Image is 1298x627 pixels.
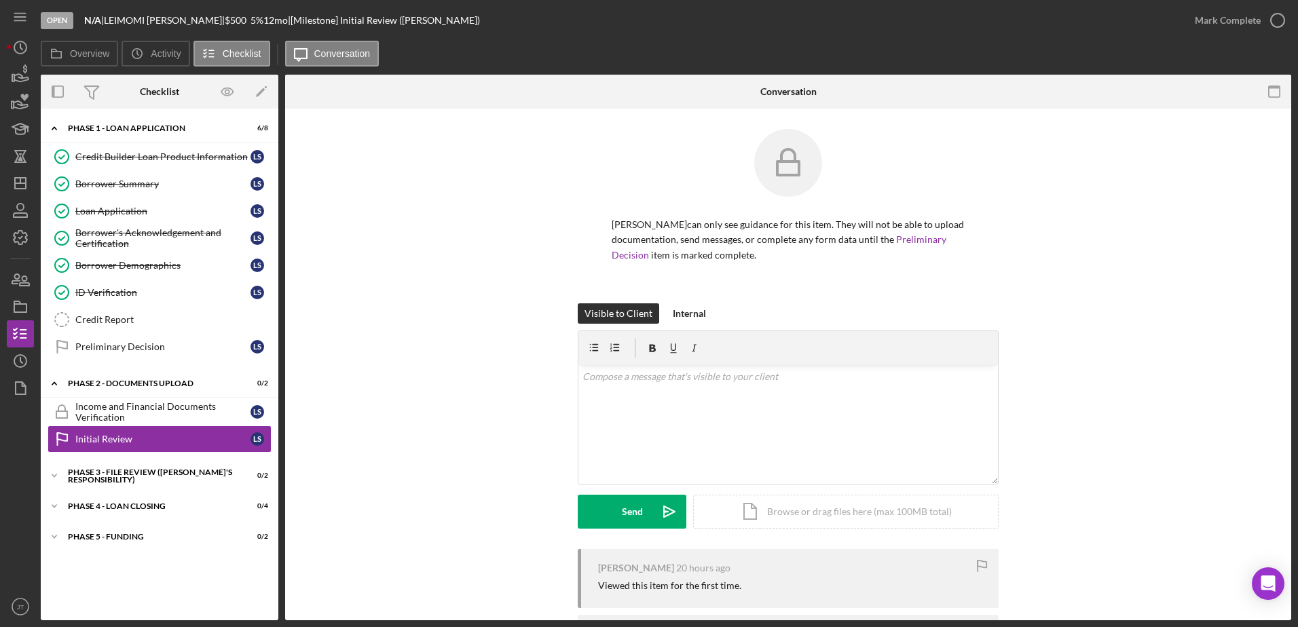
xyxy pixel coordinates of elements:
[70,48,109,59] label: Overview
[48,398,272,425] a: Income and Financial Documents VerificationLS
[84,14,101,26] b: N/A
[48,143,272,170] a: Credit Builder Loan Product InformationLS
[75,314,271,325] div: Credit Report
[75,401,251,423] div: Income and Financial Documents Verification
[251,150,264,164] div: L S
[75,178,251,189] div: Borrower Summary
[48,425,272,453] a: Initial ReviewLS
[193,41,270,66] button: Checklist
[251,259,264,272] div: L S
[288,15,480,26] div: | [Milestone] Initial Review ([PERSON_NAME])
[68,379,234,387] div: Phase 2 - DOCUMENTS UPLOAD
[75,434,251,444] div: Initial Review
[585,303,652,324] div: Visible to Client
[75,260,251,271] div: Borrower Demographics
[17,603,24,611] text: JT
[251,286,264,299] div: L S
[7,593,34,620] button: JT
[251,432,264,446] div: L S
[251,15,263,26] div: 5 %
[578,303,659,324] button: Visible to Client
[75,341,251,352] div: Preliminary Decision
[251,405,264,419] div: L S
[48,197,272,225] a: Loan ApplicationLS
[75,287,251,298] div: ID Verification
[612,233,946,260] a: Preliminary Decision
[622,495,643,529] div: Send
[223,48,261,59] label: Checklist
[244,124,268,132] div: 6 / 8
[104,15,225,26] div: LEIMOMI [PERSON_NAME] |
[1195,7,1261,34] div: Mark Complete
[75,151,251,162] div: Credit Builder Loan Product Information
[48,225,272,252] a: Borrower's Acknowledgement and CertificationLS
[122,41,189,66] button: Activity
[48,333,272,360] a: Preliminary DecisionLS
[673,303,706,324] div: Internal
[244,502,268,510] div: 0 / 4
[75,227,251,249] div: Borrower's Acknowledgement and Certification
[68,468,234,484] div: PHASE 3 - FILE REVIEW ([PERSON_NAME]'s Responsibility)
[140,86,179,97] div: Checklist
[314,48,371,59] label: Conversation
[1252,567,1284,600] div: Open Intercom Messenger
[68,502,234,510] div: PHASE 4 - LOAN CLOSING
[75,206,251,216] div: Loan Application
[225,14,246,26] span: $500
[48,279,272,306] a: ID VerificationLS
[285,41,379,66] button: Conversation
[251,177,264,191] div: L S
[48,170,272,197] a: Borrower SummaryLS
[84,15,104,26] div: |
[48,306,272,333] a: Credit Report
[251,340,264,354] div: L S
[598,580,741,591] div: Viewed this item for the first time.
[598,563,674,573] div: [PERSON_NAME]
[1181,7,1291,34] button: Mark Complete
[244,472,268,480] div: 0 / 2
[68,124,234,132] div: Phase 1 - Loan Application
[578,495,686,529] button: Send
[48,252,272,279] a: Borrower DemographicsLS
[612,217,965,263] p: [PERSON_NAME] can only see guidance for this item. They will not be able to upload documentation,...
[251,231,264,245] div: L S
[244,533,268,541] div: 0 / 2
[151,48,181,59] label: Activity
[251,204,264,218] div: L S
[676,563,730,573] time: 2025-09-03 02:09
[244,379,268,387] div: 0 / 2
[41,41,118,66] button: Overview
[263,15,288,26] div: 12 mo
[760,86,817,97] div: Conversation
[68,533,234,541] div: Phase 5 - Funding
[41,12,73,29] div: Open
[666,303,713,324] button: Internal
